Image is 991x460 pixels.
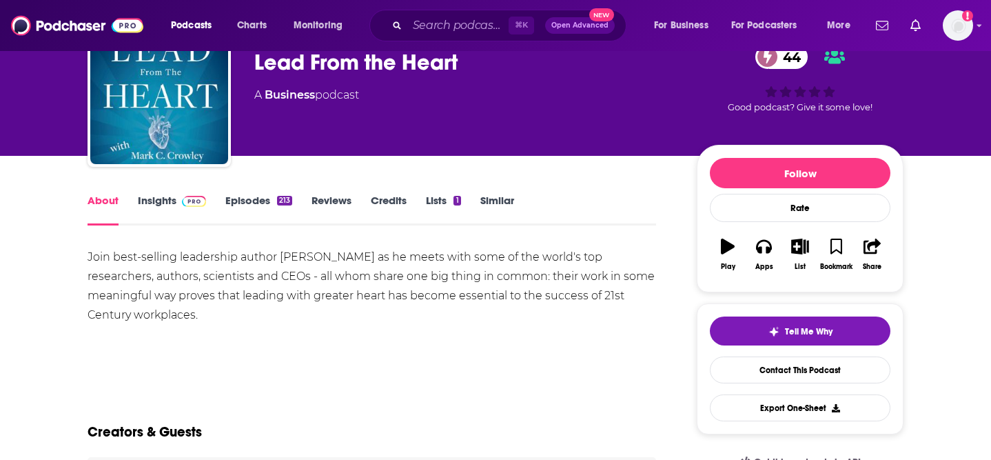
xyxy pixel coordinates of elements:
a: Credits [371,194,407,226]
a: 44 [755,45,808,69]
span: Good podcast? Give it some love! [728,102,872,112]
div: List [795,263,806,271]
span: Tell Me Why [785,326,832,337]
a: About [88,194,119,226]
div: A podcast [254,87,359,103]
button: open menu [284,14,360,37]
div: Play [721,263,735,271]
input: Search podcasts, credits, & more... [407,14,509,37]
img: Podchaser Pro [182,196,206,207]
a: Show notifications dropdown [905,14,926,37]
button: Open AdvancedNew [545,17,615,34]
button: Share [855,230,890,279]
button: open menu [722,14,817,37]
button: Bookmark [818,230,854,279]
a: Similar [480,194,514,226]
a: Lists1 [426,194,460,226]
span: Podcasts [171,16,212,35]
a: InsightsPodchaser Pro [138,194,206,226]
a: Reviews [311,194,351,226]
a: Charts [228,14,275,37]
span: Monitoring [294,16,343,35]
span: Charts [237,16,267,35]
div: Share [863,263,881,271]
img: Lead From the Heart [90,26,228,164]
div: Join best-selling leadership author [PERSON_NAME] as he meets with some of the world's top resear... [88,248,656,325]
button: tell me why sparkleTell Me Why [710,317,890,346]
div: Rate [710,194,890,222]
span: New [589,8,614,21]
div: 44Good podcast? Give it some love! [697,36,903,121]
button: Apps [746,230,781,279]
h2: Creators & Guests [88,423,202,441]
button: Play [710,230,746,279]
button: Follow [710,158,890,188]
a: Episodes213 [225,194,292,226]
span: Logged in as megcassidy [943,10,973,41]
img: tell me why sparkle [768,326,779,337]
span: ⌘ K [509,17,534,34]
a: Contact This Podcast [710,357,890,383]
span: 44 [769,45,808,69]
a: Show notifications dropdown [870,14,894,37]
div: Apps [755,263,773,271]
svg: Add a profile image [962,10,973,21]
span: More [827,16,850,35]
span: For Business [654,16,708,35]
button: List [782,230,818,279]
button: open menu [817,14,868,37]
button: Export One-Sheet [710,394,890,421]
div: 1 [453,196,460,206]
img: Podchaser - Follow, Share and Rate Podcasts [11,12,143,39]
button: Show profile menu [943,10,973,41]
button: open menu [644,14,726,37]
div: 213 [277,196,292,206]
div: Bookmark [820,263,852,271]
button: open menu [161,14,229,37]
span: For Podcasters [731,16,797,35]
a: Business [265,88,315,101]
img: User Profile [943,10,973,41]
span: Open Advanced [551,22,609,29]
div: Search podcasts, credits, & more... [382,10,640,41]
